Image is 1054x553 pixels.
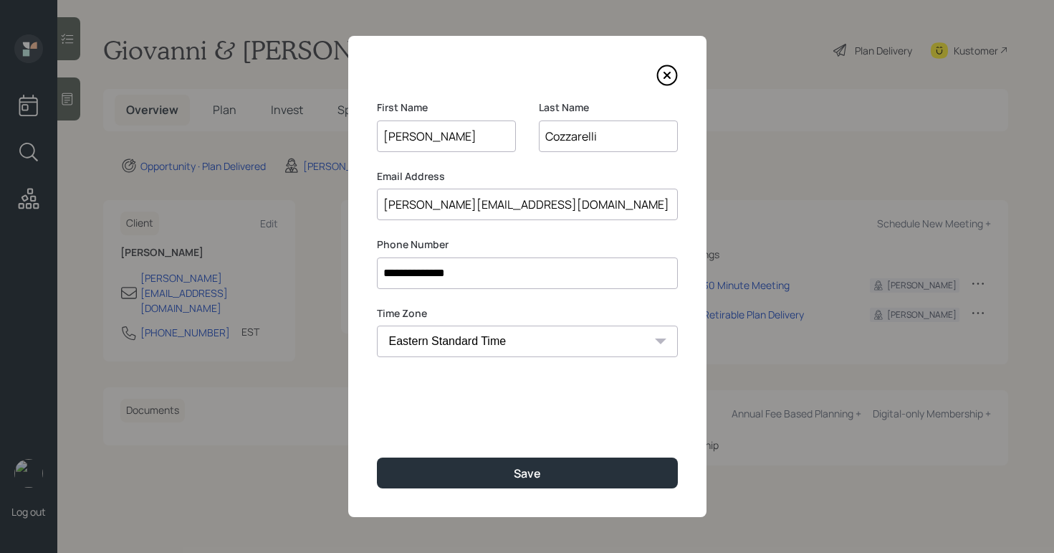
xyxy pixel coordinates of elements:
label: Phone Number [377,237,678,252]
label: Time Zone [377,306,678,321]
div: Save [514,465,541,481]
label: Last Name [539,100,678,115]
label: Email Address [377,169,678,184]
label: First Name [377,100,516,115]
button: Save [377,458,678,488]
